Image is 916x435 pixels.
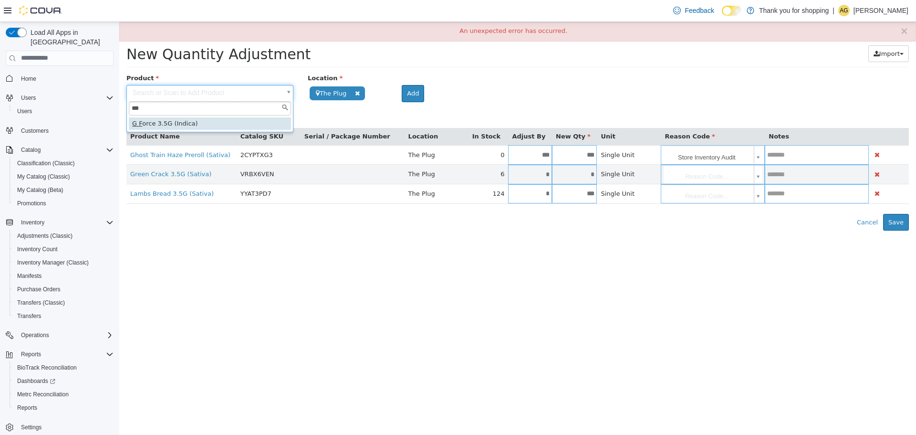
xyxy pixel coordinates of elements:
span: Adjustments (Classic) [13,230,114,242]
span: My Catalog (Classic) [17,173,70,180]
a: Users [13,106,36,117]
button: Reports [17,349,45,360]
p: | [833,5,834,16]
span: Catalog [21,146,41,154]
a: BioTrack Reconciliation [13,362,81,373]
a: Customers [17,125,52,137]
span: Promotions [17,200,46,207]
span: Inventory Manager (Classic) [17,259,89,266]
a: Classification (Classic) [13,158,79,169]
span: Load All Apps in [GEOGRAPHIC_DATA] [27,28,114,47]
span: Home [21,75,36,83]
a: Inventory Manager (Classic) [13,257,93,268]
span: Transfers (Classic) [13,297,114,308]
span: Customers [21,127,49,135]
p: [PERSON_NAME] [854,5,908,16]
button: Users [17,92,40,104]
button: Metrc Reconciliation [10,388,117,401]
button: Inventory [17,217,48,228]
a: Dashboards [13,375,59,387]
button: Purchase Orders [10,283,117,296]
span: AG [840,5,848,16]
button: Transfers (Classic) [10,296,117,309]
span: Manifests [17,272,42,280]
span: Inventory [17,217,114,228]
span: Operations [21,331,49,339]
span: Classification (Classic) [17,159,75,167]
a: Adjustments (Classic) [13,230,76,242]
a: Manifests [13,270,45,282]
button: My Catalog (Beta) [10,183,117,197]
a: Reports [13,402,41,414]
button: Inventory [2,216,117,229]
span: Reports [13,402,114,414]
span: Transfers [13,310,114,322]
a: Transfers [13,310,45,322]
span: Inventory Count [17,245,58,253]
p: Thank you for shopping [759,5,829,16]
input: Dark Mode [722,6,742,16]
span: BioTrack Reconciliation [17,364,77,371]
span: Settings [21,424,42,431]
button: Reports [2,348,117,361]
span: My Catalog (Beta) [13,184,114,196]
a: My Catalog (Classic) [13,171,74,182]
div: Alejandro Gomez [838,5,850,16]
span: Inventory Count [13,244,114,255]
button: Customers [2,124,117,138]
button: Home [2,72,117,85]
button: Operations [17,329,53,341]
a: Dashboards [10,374,117,388]
span: Dashboards [13,375,114,387]
span: Adjustments (Classic) [17,232,73,240]
span: Inventory [21,219,44,226]
span: Users [21,94,36,102]
span: Settings [17,421,114,433]
span: Reports [17,404,37,412]
a: Transfers (Classic) [13,297,69,308]
span: Transfers [17,312,41,320]
span: Classification (Classic) [13,158,114,169]
span: My Catalog (Classic) [13,171,114,182]
span: Home [17,73,114,85]
span: Inventory Manager (Classic) [13,257,114,268]
a: Feedback [669,1,718,20]
span: Metrc Reconciliation [17,391,69,398]
button: Operations [2,329,117,342]
span: Customers [17,125,114,137]
button: Reports [10,401,117,414]
span: BioTrack Reconciliation [13,362,114,373]
button: Catalog [2,143,117,157]
span: Dashboards [17,377,55,385]
span: Operations [17,329,114,341]
button: Inventory Manager (Classic) [10,256,117,269]
span: Users [13,106,114,117]
button: Manifests [10,269,117,283]
a: Metrc Reconciliation [13,389,73,400]
a: Home [17,73,40,85]
button: Catalog [17,144,44,156]
span: Reports [21,350,41,358]
button: Promotions [10,197,117,210]
button: Users [2,91,117,105]
button: Users [10,105,117,118]
button: Classification (Classic) [10,157,117,170]
span: Users [17,92,114,104]
a: Inventory Count [13,244,62,255]
span: Promotions [13,198,114,209]
span: Catalog [17,144,114,156]
a: My Catalog (Beta) [13,184,67,196]
span: Purchase Orders [13,284,114,295]
div: orce 3.5G (Indica) [10,95,172,108]
span: Transfers (Classic) [17,299,65,307]
span: Purchase Orders [17,286,61,293]
span: Metrc Reconciliation [13,389,114,400]
button: Settings [2,420,117,434]
a: Purchase Orders [13,284,64,295]
span: My Catalog (Beta) [17,186,63,194]
button: Transfers [10,309,117,323]
button: Inventory Count [10,243,117,256]
span: Users [17,107,32,115]
span: Manifests [13,270,114,282]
